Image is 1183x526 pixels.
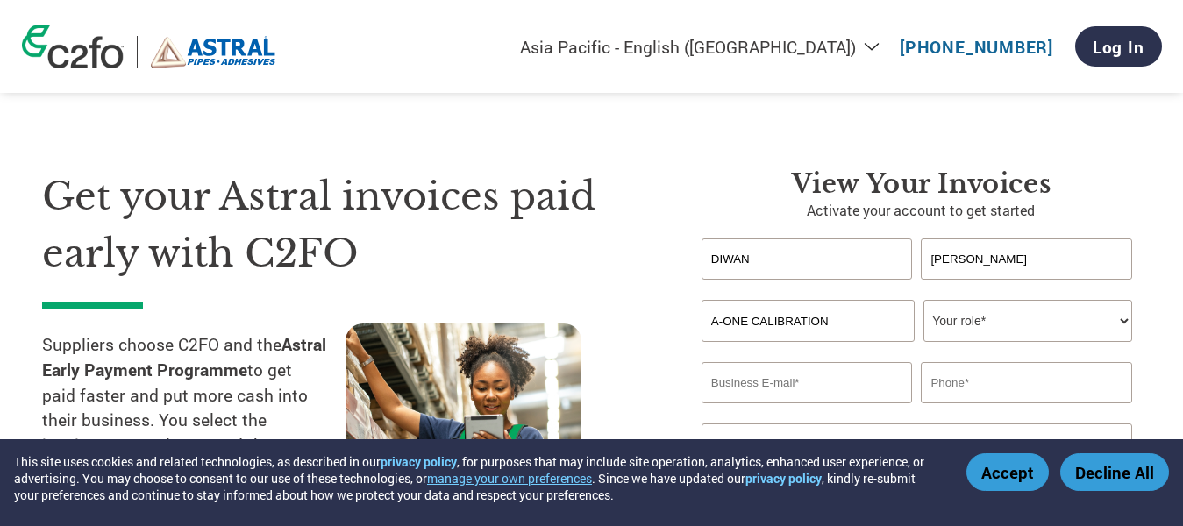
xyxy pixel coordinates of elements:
[1075,26,1162,67] a: Log In
[702,168,1141,200] h3: View your invoices
[966,453,1049,491] button: Accept
[22,25,124,68] img: c2fo logo
[702,362,913,403] input: Invalid Email format
[745,470,822,487] a: privacy policy
[702,238,913,280] input: First Name*
[702,405,913,416] div: Inavlid Email Address
[1060,453,1169,491] button: Decline All
[14,453,941,503] div: This site uses cookies and related technologies, as described in our , for purposes that may incl...
[381,453,457,470] a: privacy policy
[42,333,326,380] strong: Astral Early Payment Programme
[42,332,346,484] p: Suppliers choose C2FO and the to get paid faster and put more cash into their business. You selec...
[702,344,1132,355] div: Invalid company name or company name is too long
[900,36,1053,58] a: [PHONE_NUMBER]
[702,281,913,293] div: Invalid first name or first name is too long
[921,405,1132,416] div: Inavlid Phone Number
[702,200,1141,221] p: Activate your account to get started
[921,238,1132,280] input: Last Name*
[346,323,581,496] img: supply chain worker
[921,362,1132,403] input: Phone*
[427,470,592,487] button: manage your own preferences
[921,281,1132,293] div: Invalid last name or last name is too long
[42,168,649,281] h1: Get your Astral invoices paid early with C2FO
[702,300,915,342] input: Your company name*
[923,300,1132,342] select: Title/Role
[151,36,276,68] img: Astral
